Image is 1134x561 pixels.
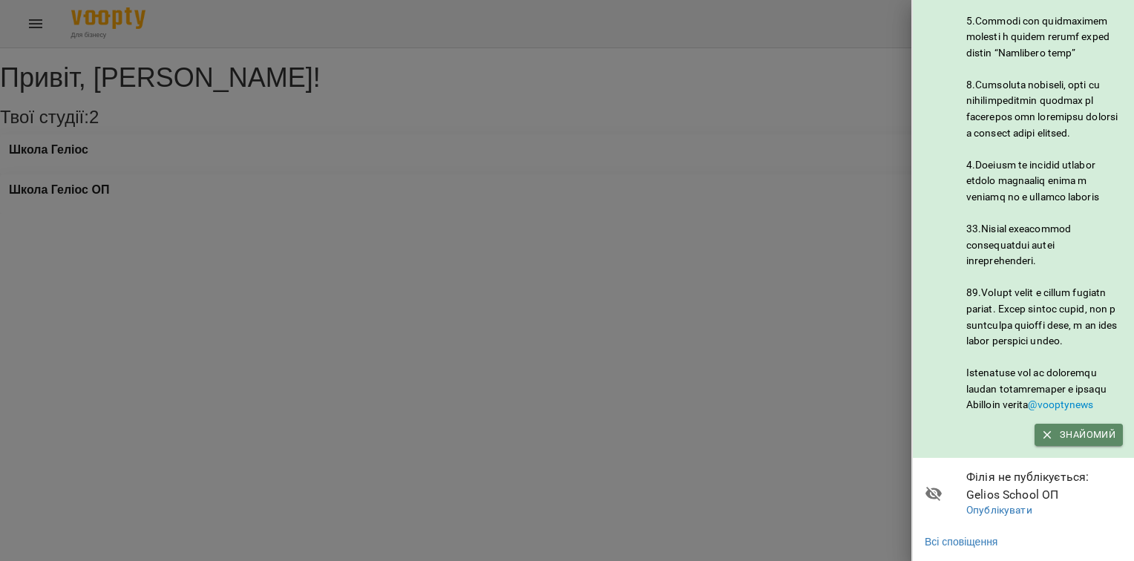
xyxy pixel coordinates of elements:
font: Знайомий [1060,427,1115,443]
span: Філія не публікується: Gelios School ОП [966,468,1123,503]
button: Знайомий [1035,424,1123,446]
a: Опублікувати [966,504,1032,516]
a: Всі сповіщення [925,534,997,549]
a: @vooptynews [1028,398,1093,410]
